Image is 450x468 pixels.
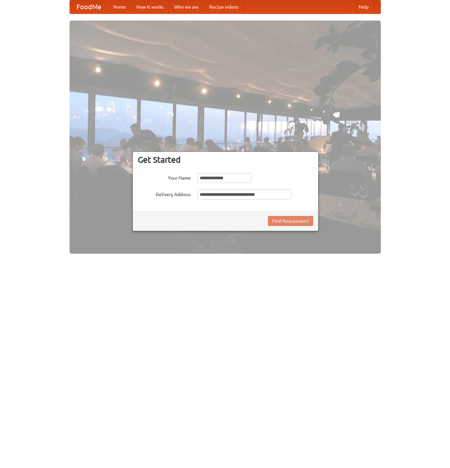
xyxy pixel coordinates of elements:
[138,173,191,181] label: Your Name
[268,216,313,226] button: Find Restaurants!
[138,190,191,198] label: Delivery Address
[169,0,204,14] a: Who we are
[138,155,313,165] h3: Get Started
[108,0,131,14] a: Home
[204,0,244,14] a: Recipe videos
[131,0,169,14] a: How it works
[353,0,374,14] a: Help
[70,0,108,14] a: FoodMe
